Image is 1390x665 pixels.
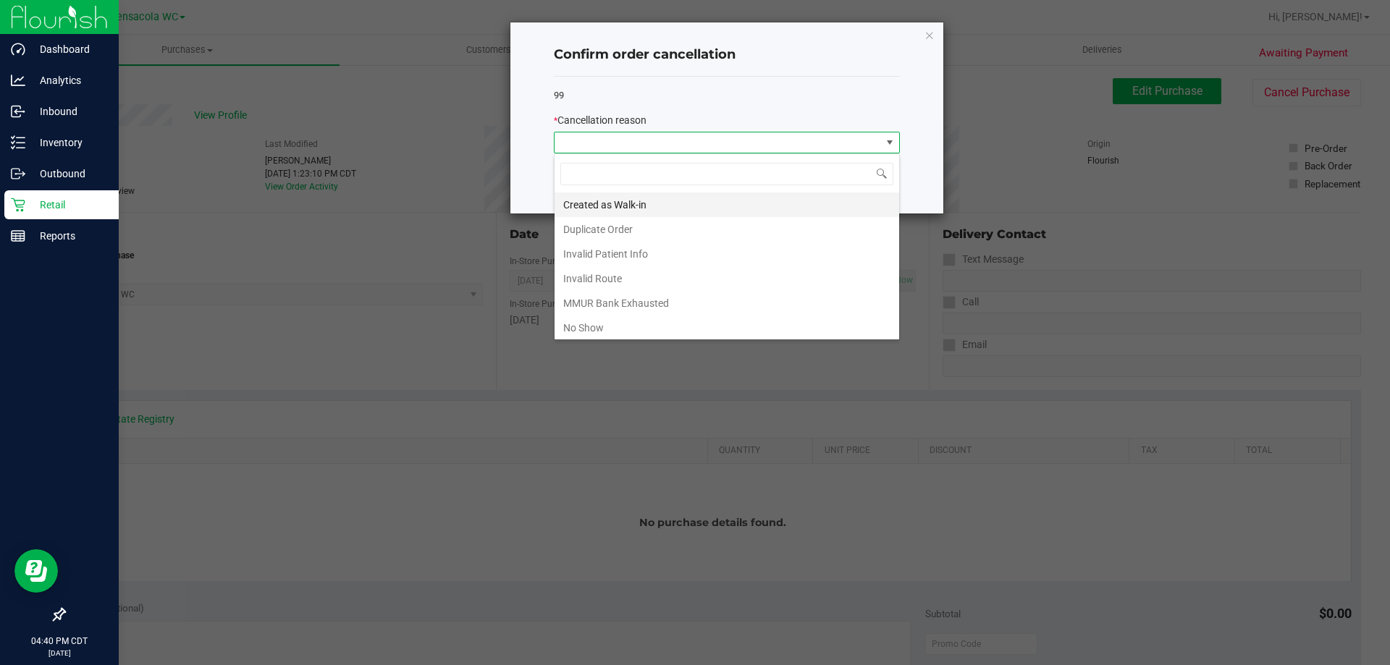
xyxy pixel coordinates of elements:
li: Invalid Route [555,266,899,291]
iframe: Resource center [14,549,58,593]
li: Created as Walk-in [555,192,899,217]
h4: Confirm order cancellation [554,46,900,64]
li: Invalid Patient Info [555,242,899,266]
span: Cancellation reason [557,114,646,126]
li: MMUR Bank Exhausted [555,291,899,315]
span: 99 [554,90,564,101]
li: No Show [555,315,899,340]
button: Close [924,26,935,43]
li: Duplicate Order [555,217,899,242]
